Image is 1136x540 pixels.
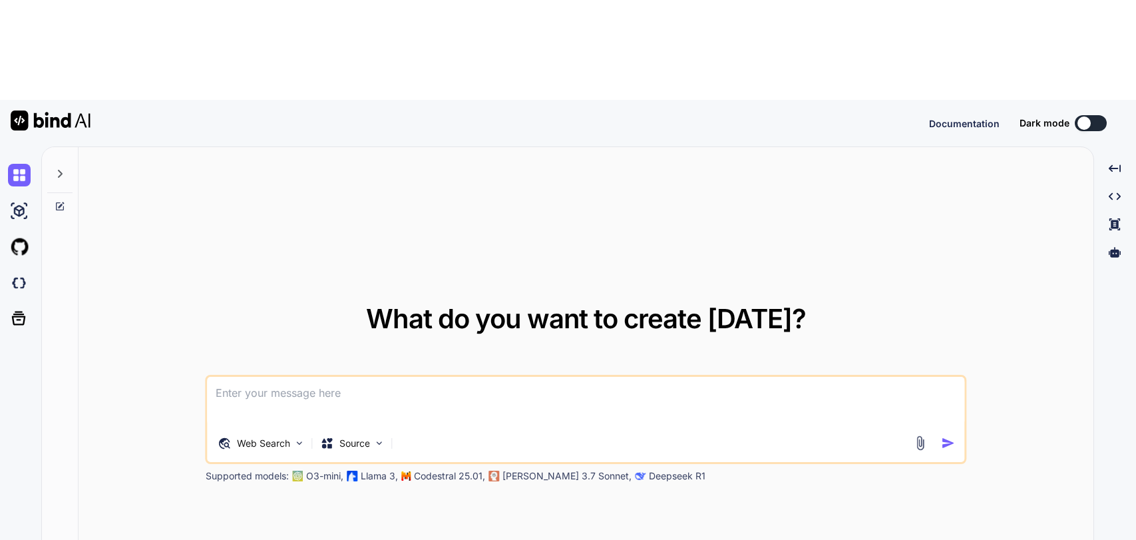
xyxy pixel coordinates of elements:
[361,469,398,483] p: Llama 3,
[941,436,955,450] img: icon
[502,469,632,483] p: [PERSON_NAME] 3.7 Sonnet,
[402,471,411,481] img: Mistral-AI
[306,469,343,483] p: O3-mini,
[8,236,31,258] img: githubLight
[929,118,1000,129] span: Documentation
[912,435,928,451] img: attachment
[293,471,303,481] img: GPT-4
[929,117,1000,131] button: Documentation
[366,302,806,335] span: What do you want to create [DATE]?
[414,469,485,483] p: Codestral 25.01,
[11,111,91,131] img: Bind AI
[8,164,31,186] img: chat
[8,200,31,222] img: ai-studio
[649,469,705,483] p: Deepseek R1
[237,437,290,450] p: Web Search
[206,469,289,483] p: Supported models:
[1020,117,1069,130] span: Dark mode
[489,471,500,481] img: claude
[339,437,370,450] p: Source
[636,471,646,481] img: claude
[374,437,385,449] img: Pick Models
[347,471,358,481] img: Llama2
[8,272,31,294] img: darkCloudIdeIcon
[294,437,305,449] img: Pick Tools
